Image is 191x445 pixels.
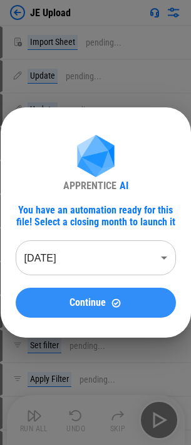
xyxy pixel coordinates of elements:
[111,298,121,308] img: Continue
[71,135,121,180] img: Apprentice AI
[16,204,176,228] div: You have an automation ready for this file! Select a closing month to launch it
[70,298,106,308] span: Continue
[63,180,116,192] div: APPRENTICE
[120,180,128,192] div: AI
[16,288,176,318] button: ContinueContinue
[16,240,176,275] div: [DATE]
